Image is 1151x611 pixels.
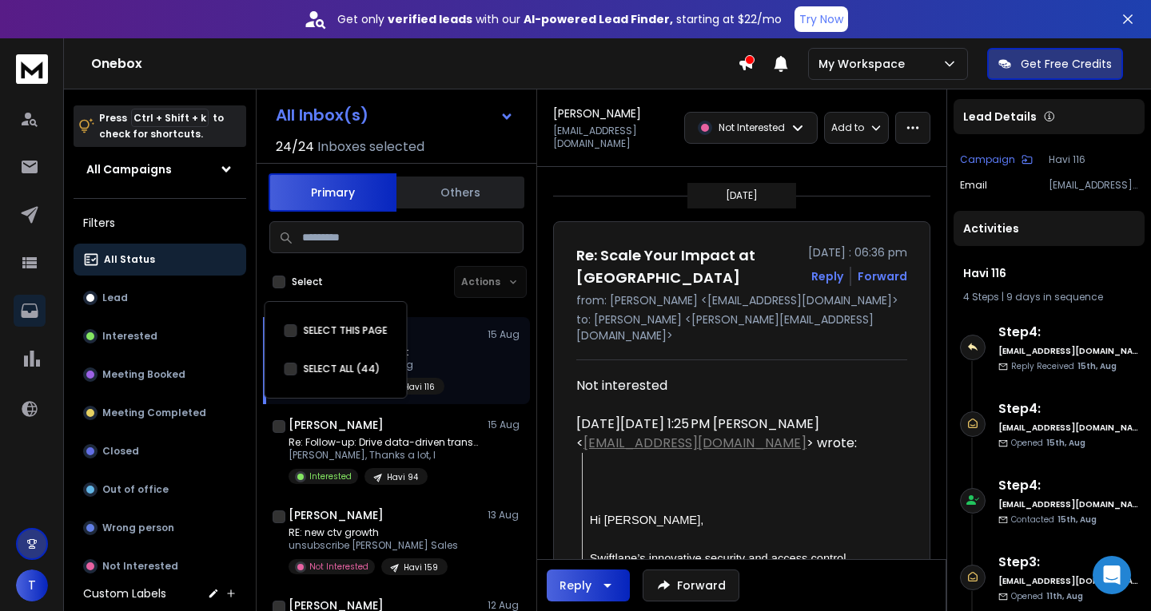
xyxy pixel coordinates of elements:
[304,363,380,375] label: SELECT ALL (44)
[583,434,806,452] a: [EMAIL_ADDRESS][DOMAIN_NAME]
[963,265,1135,281] h1: Havi 116
[102,483,169,496] p: Out of office
[269,173,396,212] button: Primary
[102,292,128,304] p: Lead
[276,137,314,157] span: 24 / 24
[963,291,1135,304] div: |
[1021,56,1112,72] p: Get Free Credits
[858,268,907,284] div: Forward
[643,569,739,601] button: Forward
[831,121,864,134] p: Add to
[16,569,48,601] button: T
[547,569,630,601] button: Reply
[576,376,894,395] div: Not interested
[818,56,911,72] p: My Workspace
[304,324,388,337] label: SELECT THIS PAGE
[74,512,246,544] button: Wrong person
[1049,179,1138,192] p: [EMAIL_ADDRESS][DOMAIN_NAME]
[289,539,458,552] p: unsubscribe [PERSON_NAME] Sales
[102,522,174,534] p: Wrong person
[289,436,480,449] p: Re: Follow-up: Drive data-driven transformation
[726,189,758,202] p: [DATE]
[289,507,384,523] h1: [PERSON_NAME]
[576,415,894,453] div: [DATE][DATE] 1:25 PM [PERSON_NAME] < > wrote:
[404,561,438,573] p: Havi 159
[86,161,172,177] h1: All Campaigns
[74,282,246,314] button: Lead
[998,553,1138,572] h6: Step 3 :
[795,6,848,32] button: Try Now
[74,474,246,506] button: Out of office
[576,311,907,343] p: to: [PERSON_NAME] <[PERSON_NAME][EMAIL_ADDRESS][DOMAIN_NAME]>
[799,11,843,27] p: Try Now
[1046,437,1085,449] span: 15th, Aug
[1011,514,1097,526] p: Contacted
[998,323,1138,342] h6: Step 4 :
[74,320,246,352] button: Interested
[488,509,524,522] p: 13 Aug
[808,244,907,260] p: [DATE] : 06:36 pm
[83,585,166,601] h3: Custom Labels
[289,417,384,433] h1: [PERSON_NAME]
[74,212,246,234] h3: Filters
[998,422,1138,434] h6: [EMAIL_ADDRESS][DOMAIN_NAME]
[276,107,368,123] h1: All Inbox(s)
[387,471,418,483] p: Havi 94
[488,419,524,431] p: 15 Aug
[1093,556,1131,594] div: Open Intercom Messenger
[317,137,424,157] h3: Inboxes selected
[102,560,178,573] p: Not Interested
[102,445,139,458] p: Closed
[998,575,1138,587] h6: [EMAIL_ADDRESS][DOMAIN_NAME]
[998,476,1138,495] h6: Step 4 :
[74,244,246,276] button: All Status
[1049,153,1138,166] p: Havi 116
[524,11,673,27] strong: AI-powered Lead Finder,
[987,48,1123,80] button: Get Free Credits
[16,54,48,84] img: logo
[998,498,1138,510] h6: [EMAIL_ADDRESS][DOMAIN_NAME]
[74,153,246,185] button: All Campaigns
[811,268,843,284] button: Reply
[1046,590,1083,602] span: 11th, Aug
[102,407,206,419] p: Meeting Completed
[998,399,1138,419] h6: Step 4 :
[963,290,999,304] span: 4 Steps
[309,470,352,482] p: Interested
[1006,290,1103,304] span: 9 days in sequence
[99,110,224,142] p: Press to check for shortcuts.
[104,253,155,266] p: All Status
[263,99,527,131] button: All Inbox(s)
[74,359,246,391] button: Meeting Booked
[960,153,1015,166] p: Campaign
[553,125,675,150] p: [EMAIL_ADDRESS][DOMAIN_NAME]
[131,109,209,127] span: Ctrl + Shift + k
[963,109,1037,125] p: Lead Details
[102,368,185,381] p: Meeting Booked
[488,328,524,341] p: 15 Aug
[289,449,480,462] p: [PERSON_NAME], Thanks a lot, I
[954,211,1145,246] div: Activities
[576,292,907,308] p: from: [PERSON_NAME] <[EMAIL_ADDRESS][DOMAIN_NAME]>
[337,11,782,27] p: Get only with our starting at $22/mo
[590,514,704,526] span: Hi [PERSON_NAME],
[309,561,368,573] p: Not Interested
[1011,590,1083,602] p: Opened
[74,550,246,582] button: Not Interested
[1057,514,1097,526] span: 15th, Aug
[719,121,785,134] p: Not Interested
[388,11,472,27] strong: verified leads
[289,526,458,539] p: RE: new ctv growth
[404,381,435,393] p: Havi 116
[1011,437,1085,449] p: Opened
[998,345,1138,357] h6: [EMAIL_ADDRESS][DOMAIN_NAME]
[102,330,157,343] p: Interested
[74,397,246,429] button: Meeting Completed
[576,244,799,289] h1: Re: Scale Your Impact at [GEOGRAPHIC_DATA]
[1011,360,1117,372] p: Reply Received
[960,153,1033,166] button: Campaign
[292,276,323,288] label: Select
